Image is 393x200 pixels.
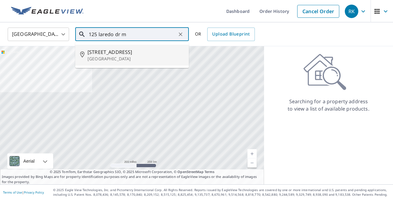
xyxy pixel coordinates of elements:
[7,153,53,169] div: Aerial
[287,98,370,112] p: Searching for a property address to view a list of available products.
[212,30,250,38] span: Upload Blueprint
[195,28,255,41] div: OR
[24,190,44,194] a: Privacy Policy
[50,169,215,175] span: © 2025 TomTom, Earthstar Geographics SIO, © 2025 Microsoft Corporation, ©
[297,5,339,18] a: Cancel Order
[204,169,215,174] a: Terms
[88,56,184,62] p: [GEOGRAPHIC_DATA]
[88,48,184,56] span: [STREET_ADDRESS]
[8,26,69,43] div: [GEOGRAPHIC_DATA]
[53,188,390,197] p: © 2025 Eagle View Technologies, Inc. and Pictometry International Corp. All Rights Reserved. Repo...
[3,191,44,194] p: |
[177,169,203,174] a: OpenStreetMap
[3,190,22,194] a: Terms of Use
[247,149,257,158] a: Current Level 5, Zoom In
[207,28,255,41] a: Upload Blueprint
[89,26,176,43] input: Search by address or latitude-longitude
[345,5,358,18] div: RK
[21,153,37,169] div: Aerial
[247,158,257,168] a: Current Level 5, Zoom Out
[11,7,84,16] img: EV Logo
[176,30,185,39] button: Clear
